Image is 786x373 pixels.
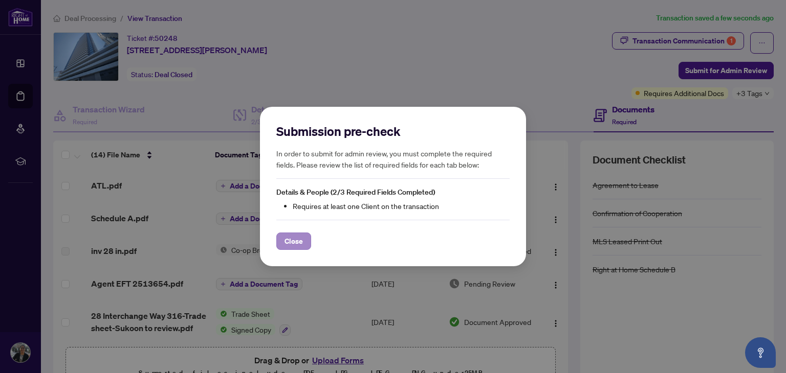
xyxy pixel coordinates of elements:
[745,337,776,368] button: Open asap
[285,233,303,249] span: Close
[276,148,510,170] h5: In order to submit for admin review, you must complete the required fields. Please review the lis...
[276,188,435,197] span: Details & People (2/3 Required Fields Completed)
[276,123,510,139] h2: Submission pre-check
[293,200,510,212] li: Requires at least one Client on the transaction
[276,232,311,250] button: Close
